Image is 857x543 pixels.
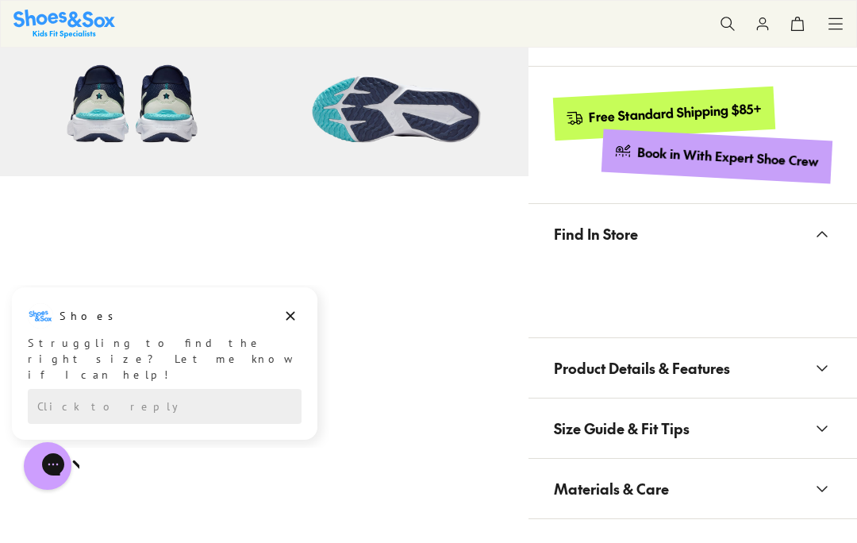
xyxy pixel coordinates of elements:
[28,18,53,44] img: Shoes logo
[528,459,857,518] button: Materials & Care
[554,465,669,512] span: Materials & Care
[60,23,122,39] h3: Shoes
[28,104,302,139] div: Reply to the campaigns
[16,437,79,495] iframe: Gorgias live chat messenger
[279,20,302,42] button: Dismiss campaign
[553,87,775,141] a: Free Standard Shipping $85+
[554,264,832,318] iframe: Find in Store
[13,10,115,37] img: SNS_Logo_Responsive.svg
[28,50,302,98] div: Struggling to find the right size? Let me know if I can help!
[13,10,115,37] a: Shoes & Sox
[528,399,857,458] button: Size Guide & Fit Tips
[528,338,857,398] button: Product Details & Features
[601,129,832,184] a: Book in With Expert Shoe Crew
[554,345,730,391] span: Product Details & Features
[528,204,857,264] button: Find In Store
[637,144,820,171] div: Book in With Expert Shoe Crew
[554,210,638,257] span: Find In Store
[589,100,763,126] div: Free Standard Shipping $85+
[554,405,690,452] span: Size Guide & Fit Tips
[12,2,317,155] div: Campaign message
[12,18,317,98] div: Message from Shoes. Struggling to find the right size? Let me know if I can help!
